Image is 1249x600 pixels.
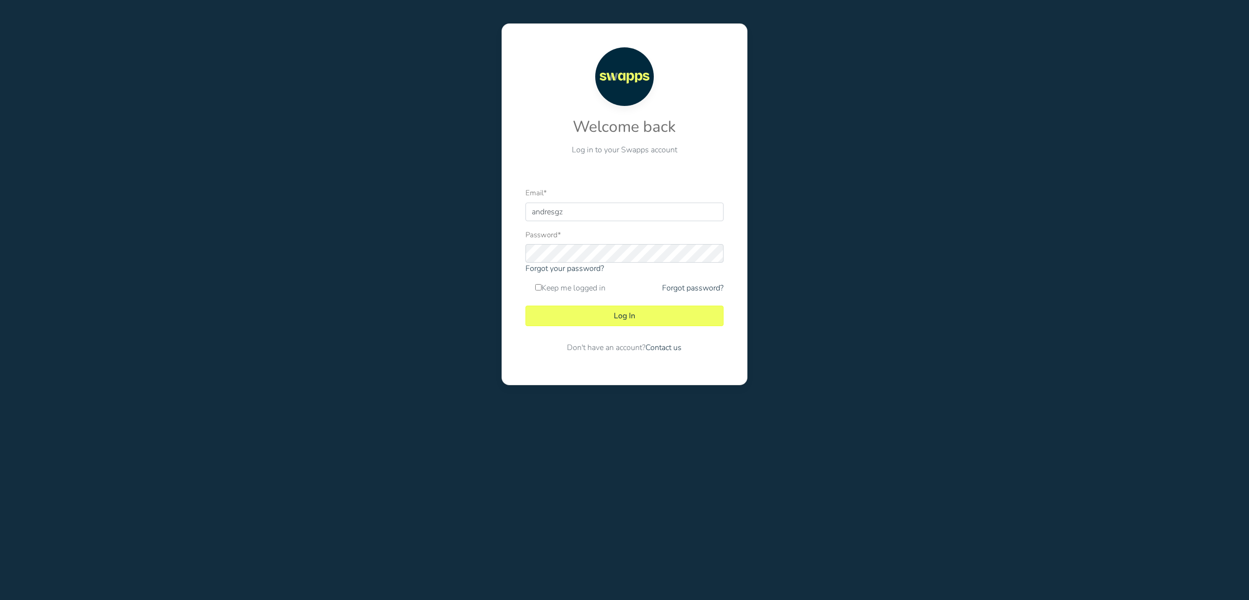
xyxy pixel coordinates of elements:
[525,306,723,326] button: Log In
[535,284,542,290] input: Keep me logged in
[595,47,654,106] img: Swapps logo
[525,229,561,241] label: Password
[525,144,723,156] p: Log in to your Swapps account
[525,118,723,136] h2: Welcome back
[525,203,723,221] input: Email address
[525,263,604,274] a: Forgot your password?
[645,342,682,353] a: Contact us
[525,342,723,353] p: Don't have an account?
[525,187,547,199] label: Email
[662,282,724,294] a: Forgot password?
[535,282,605,294] label: Keep me logged in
